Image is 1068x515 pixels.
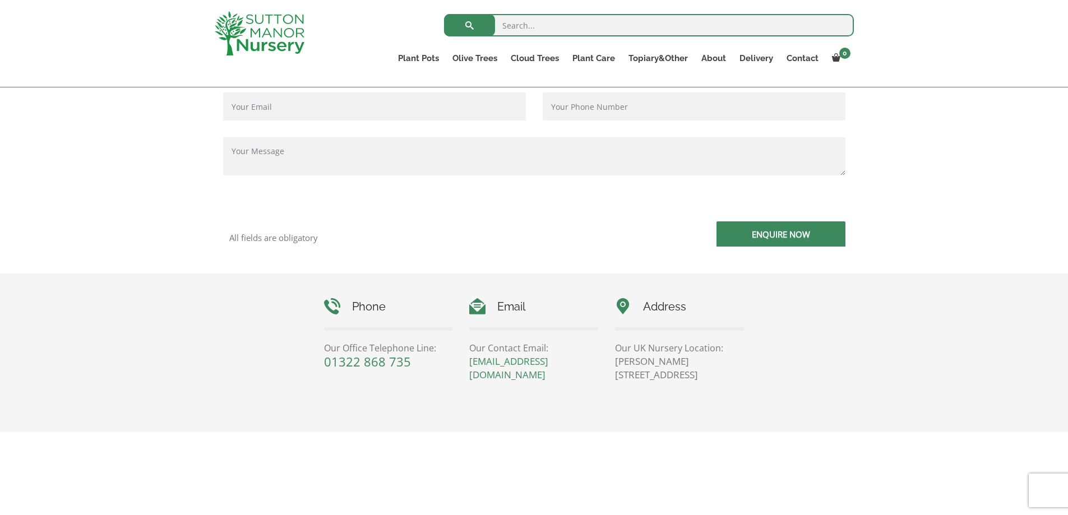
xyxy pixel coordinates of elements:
a: Delivery [733,50,780,66]
a: Plant Pots [391,50,446,66]
a: 0 [825,50,854,66]
form: Contact form [215,48,854,273]
img: logo [215,11,304,55]
h4: Email [469,298,598,316]
a: Contact [780,50,825,66]
a: Plant Care [566,50,622,66]
h4: Phone [324,298,453,316]
a: Topiary&Other [622,50,695,66]
a: [EMAIL_ADDRESS][DOMAIN_NAME] [469,355,548,381]
p: All fields are obligatory [229,233,526,243]
p: Our UK Nursery Location: [615,341,744,355]
h4: Address [615,298,744,316]
input: Your Email [223,92,526,120]
p: Our Contact Email: [469,341,598,355]
p: Our Office Telephone Line: [324,341,453,355]
a: Olive Trees [446,50,504,66]
p: [PERSON_NAME][STREET_ADDRESS] [615,355,744,382]
input: Enquire Now [716,221,845,247]
input: Your Phone Number [543,92,845,120]
a: About [695,50,733,66]
a: Cloud Trees [504,50,566,66]
input: Search... [444,14,854,36]
a: 01322 868 735 [324,353,411,370]
span: 0 [839,48,850,59]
